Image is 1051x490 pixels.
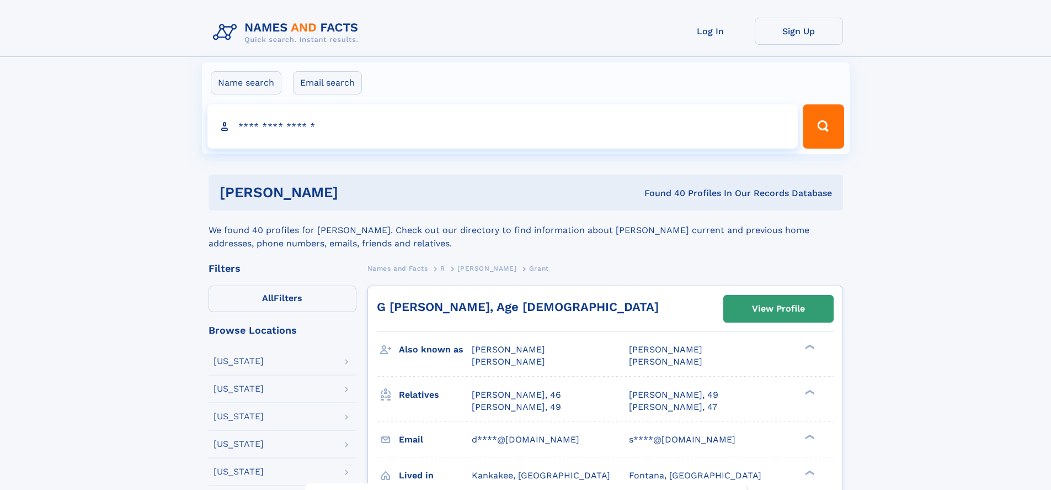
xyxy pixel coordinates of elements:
a: Sign Up [755,18,843,45]
h3: Email [399,430,472,449]
div: We found 40 profiles for [PERSON_NAME]. Check out our directory to find information about [PERSON... [209,210,843,250]
label: Email search [293,71,362,94]
div: [US_STATE] [214,412,264,421]
div: [US_STATE] [214,384,264,393]
a: [PERSON_NAME], 47 [629,401,717,413]
a: [PERSON_NAME], 46 [472,389,561,401]
span: Grant [529,265,549,272]
label: Filters [209,286,356,312]
span: R [440,265,445,272]
div: [US_STATE] [214,467,264,476]
img: Logo Names and Facts [209,18,367,48]
a: [PERSON_NAME] [457,261,516,275]
button: Search Button [803,104,844,149]
a: G [PERSON_NAME], Age [DEMOGRAPHIC_DATA] [377,300,659,314]
span: [PERSON_NAME] [629,344,702,355]
h3: Relatives [399,386,472,404]
input: search input [207,104,798,149]
span: [PERSON_NAME] [629,356,702,367]
span: [PERSON_NAME] [457,265,516,272]
div: ❯ [802,433,815,440]
span: [PERSON_NAME] [472,344,545,355]
div: View Profile [752,296,805,322]
span: Fontana, [GEOGRAPHIC_DATA] [629,470,761,481]
h3: Lived in [399,466,472,485]
a: Log In [666,18,755,45]
h3: Also known as [399,340,472,359]
div: Browse Locations [209,325,356,335]
a: [PERSON_NAME], 49 [629,389,718,401]
a: Names and Facts [367,261,428,275]
h1: [PERSON_NAME] [220,186,492,199]
div: [US_STATE] [214,440,264,449]
span: [PERSON_NAME] [472,356,545,367]
div: Filters [209,264,356,273]
span: Kankakee, [GEOGRAPHIC_DATA] [472,470,610,481]
div: [US_STATE] [214,357,264,366]
div: ❯ [802,344,815,351]
span: All [262,293,274,303]
a: View Profile [724,296,833,322]
div: Found 40 Profiles In Our Records Database [491,187,832,199]
div: ❯ [802,469,815,476]
div: ❯ [802,388,815,396]
a: [PERSON_NAME], 49 [472,401,561,413]
a: R [440,261,445,275]
label: Name search [211,71,281,94]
